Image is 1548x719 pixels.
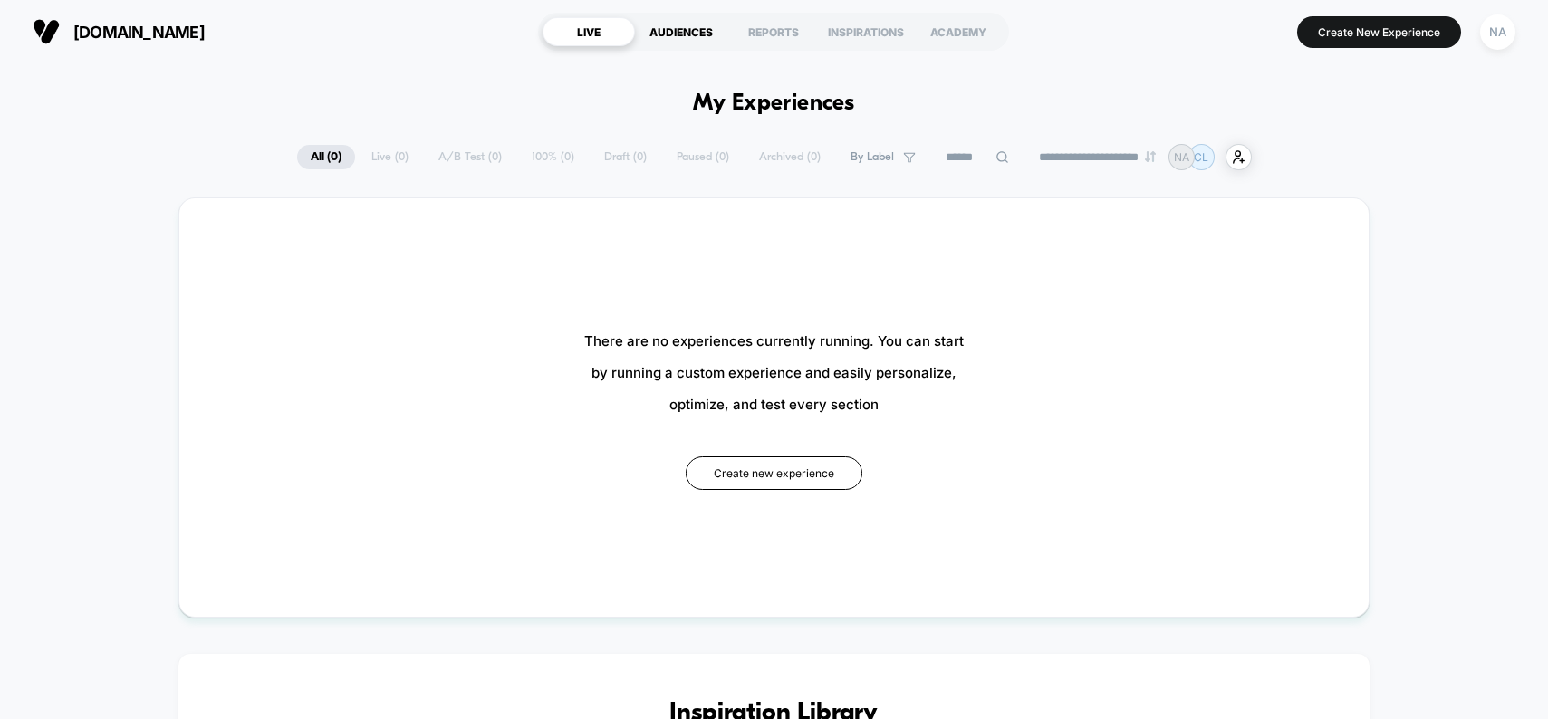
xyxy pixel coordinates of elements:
[1174,150,1189,164] p: NA
[584,325,964,420] span: There are no experiences currently running. You can start by running a custom experience and easi...
[912,17,1005,46] div: ACADEMY
[686,456,862,490] button: Create new experience
[27,17,210,46] button: [DOMAIN_NAME]
[693,91,855,117] h1: My Experiences
[851,150,894,164] span: By Label
[1475,14,1521,51] button: NA
[727,17,820,46] div: REPORTS
[33,18,60,45] img: Visually logo
[543,17,635,46] div: LIVE
[297,145,355,169] span: All ( 0 )
[635,17,727,46] div: AUDIENCES
[1480,14,1515,50] div: NA
[1194,150,1208,164] p: CL
[1145,151,1156,162] img: end
[820,17,912,46] div: INSPIRATIONS
[1297,16,1461,48] button: Create New Experience
[73,23,205,42] span: [DOMAIN_NAME]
